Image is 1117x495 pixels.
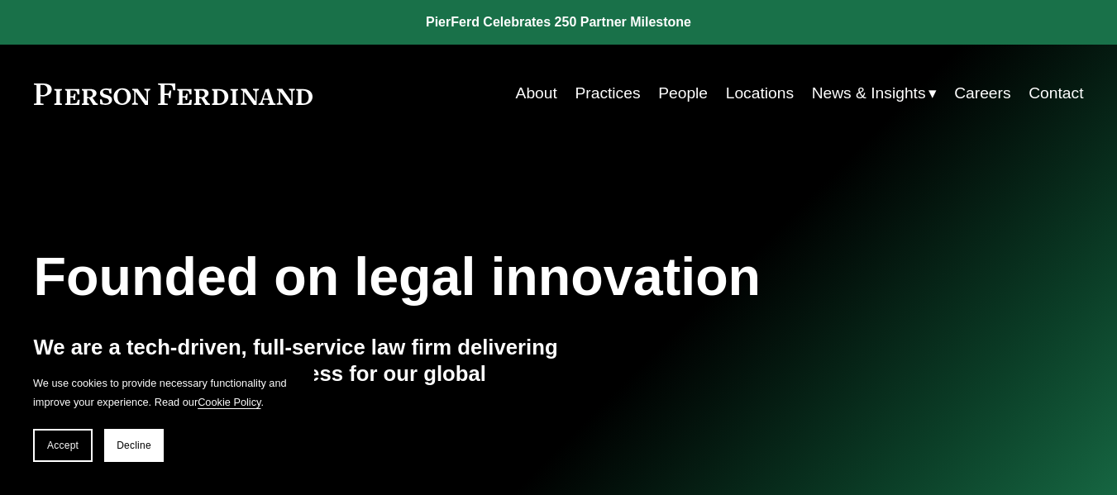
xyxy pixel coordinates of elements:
a: People [658,78,708,109]
a: folder dropdown [812,78,937,109]
p: We use cookies to provide necessary functionality and improve your experience. Read our . [33,374,298,412]
button: Decline [104,429,164,462]
span: News & Insights [812,79,926,108]
section: Cookie banner [17,358,314,478]
button: Accept [33,429,93,462]
h1: Founded on legal innovation [34,246,909,307]
a: Practices [575,78,640,109]
a: Careers [954,78,1010,109]
a: Cookie Policy [198,396,260,408]
h4: We are a tech-driven, full-service law firm delivering outcomes and shared success for our global... [34,334,559,415]
a: Contact [1029,78,1083,109]
a: About [516,78,557,109]
a: Locations [726,78,794,109]
span: Decline [117,440,151,451]
span: Accept [47,440,79,451]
